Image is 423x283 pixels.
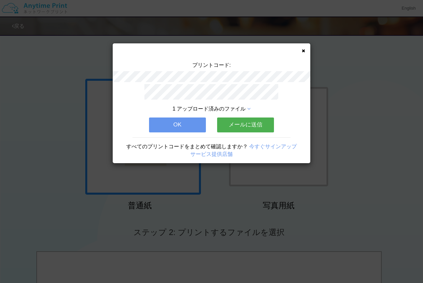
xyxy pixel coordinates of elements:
a: 今すぐサインアップ [249,144,297,149]
span: プリントコード: [192,62,231,68]
span: すべてのプリントコードをまとめて確認しますか？ [126,144,248,149]
a: サービス提供店舗 [190,151,233,157]
button: メールに送信 [217,118,274,132]
span: 1 アップロード済みのファイル [173,106,246,112]
button: OK [149,118,206,132]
